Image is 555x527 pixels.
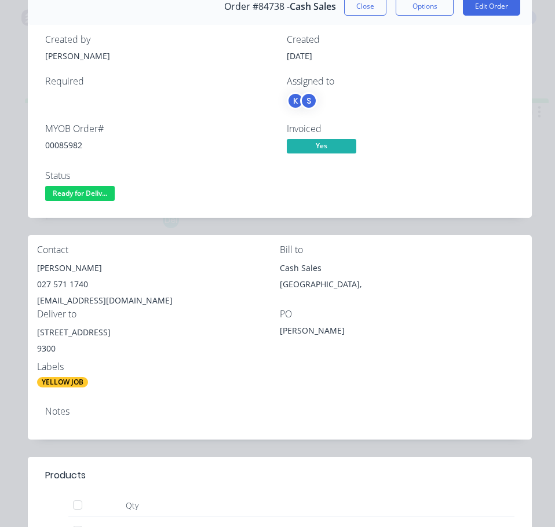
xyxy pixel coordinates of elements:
[290,1,336,12] span: Cash Sales
[37,260,280,309] div: [PERSON_NAME]027 571 1740[EMAIL_ADDRESS][DOMAIN_NAME]
[37,309,280,320] div: Deliver to
[37,292,280,309] div: [EMAIL_ADDRESS][DOMAIN_NAME]
[224,1,290,12] span: Order #84738 -
[280,309,523,320] div: PO
[280,260,523,276] div: Cash Sales
[37,276,280,292] div: 027 571 1740
[45,469,86,482] div: Products
[45,34,273,45] div: Created by
[37,361,280,372] div: Labels
[37,377,88,387] div: YELLOW JOB
[37,324,280,361] div: [STREET_ADDRESS]9300
[37,260,280,276] div: [PERSON_NAME]
[37,244,280,255] div: Contact
[287,34,514,45] div: Created
[287,76,514,87] div: Assigned to
[45,139,273,151] div: 00085982
[45,406,514,417] div: Notes
[287,139,356,153] span: Yes
[45,186,115,200] span: Ready for Deliv...
[280,244,523,255] div: Bill to
[37,324,280,341] div: [STREET_ADDRESS]
[37,341,280,357] div: 9300
[287,50,312,61] span: [DATE]
[287,123,514,134] div: Invoiced
[97,494,167,517] div: Qty
[45,76,273,87] div: Required
[280,260,523,297] div: Cash Sales[GEOGRAPHIC_DATA],
[300,92,317,109] div: S
[287,92,304,109] div: K
[45,170,273,181] div: Status
[45,186,115,203] button: Ready for Deliv...
[280,324,425,341] div: [PERSON_NAME]
[45,50,273,62] div: [PERSON_NAME]
[45,123,273,134] div: MYOB Order #
[287,92,317,109] button: KS
[280,276,523,292] div: [GEOGRAPHIC_DATA],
